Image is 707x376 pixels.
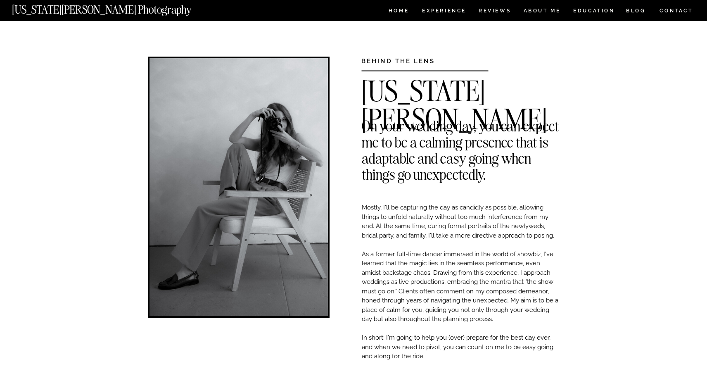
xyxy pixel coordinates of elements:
[387,8,410,15] a: HOME
[659,6,693,15] a: CONTACT
[12,4,219,11] a: [US_STATE][PERSON_NAME] Photography
[362,118,559,130] h2: On your wedding day, you can expect me to be a calming presence that is adaptable and easy going ...
[626,8,646,15] a: BLOG
[361,77,559,90] h2: [US_STATE][PERSON_NAME]
[523,8,561,15] a: ABOUT ME
[479,8,510,15] a: REVIEWS
[422,8,465,15] a: Experience
[361,57,463,63] h3: BEHIND THE LENS
[572,8,616,15] a: EDUCATION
